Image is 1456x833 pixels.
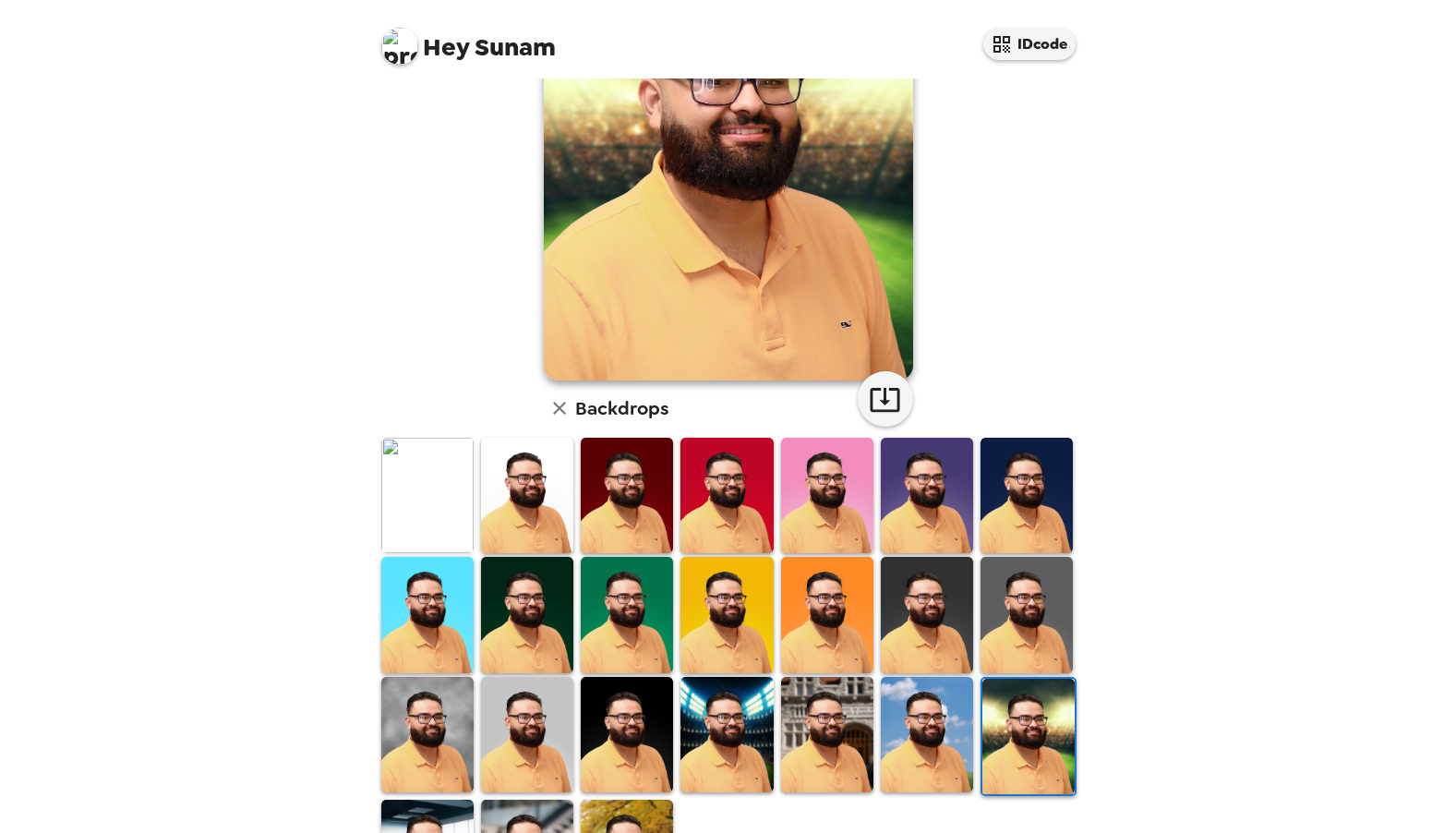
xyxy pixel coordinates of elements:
img: profile pic [381,28,418,65]
span: Hey [423,30,469,64]
span: Sunam [381,18,556,60]
button: IDcode [983,28,1076,60]
img: Original [381,438,474,553]
h6: Backdrops [575,393,668,423]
